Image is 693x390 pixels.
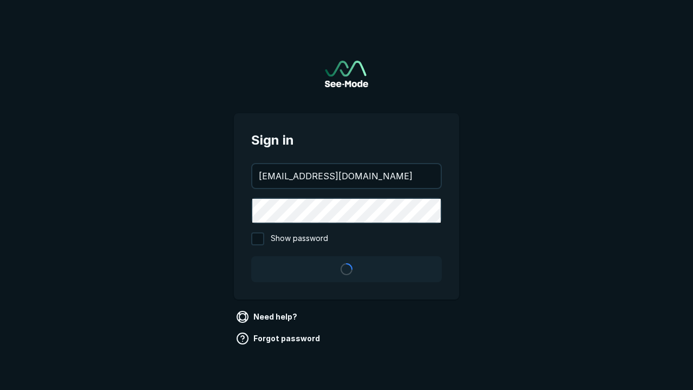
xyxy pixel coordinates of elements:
span: Show password [271,232,328,245]
input: your@email.com [252,164,441,188]
img: See-Mode Logo [325,61,368,87]
span: Sign in [251,131,442,150]
a: Forgot password [234,330,324,347]
a: Go to sign in [325,61,368,87]
a: Need help? [234,308,302,326]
